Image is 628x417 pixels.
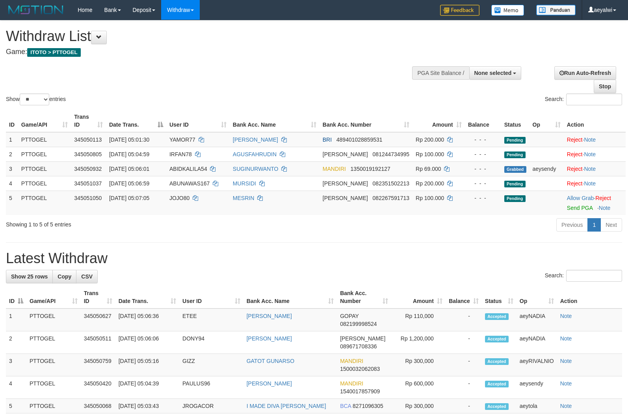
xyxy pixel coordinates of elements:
[504,151,526,158] span: Pending
[501,110,530,132] th: Status
[556,218,588,232] a: Previous
[517,309,557,331] td: aeyNADIA
[233,195,254,201] a: MESRIN
[416,180,444,187] span: Rp 200.000
[564,161,626,176] td: ·
[468,136,498,144] div: - - -
[169,166,207,172] span: ABIDKALILA54
[416,166,441,172] span: Rp 69.000
[247,358,294,364] a: GATOT GUNARSO
[6,376,26,399] td: 4
[468,194,498,202] div: - - -
[567,180,583,187] a: Reject
[74,151,102,157] span: 345050805
[517,376,557,399] td: aeysendy
[446,309,482,331] td: -
[536,5,576,15] img: panduan.png
[391,399,446,413] td: Rp 300,000
[504,195,526,202] span: Pending
[567,166,583,172] a: Reject
[169,195,190,201] span: JOJO80
[6,176,18,191] td: 4
[391,331,446,354] td: Rp 1,200,000
[594,80,616,93] a: Stop
[169,151,192,157] span: IRFAN78
[20,93,49,105] select: Showentries
[564,147,626,161] td: ·
[567,195,594,201] a: Allow Grab
[169,180,210,187] span: ABUNAWAS167
[340,388,380,395] span: Copy 1540017857909 to clipboard
[416,137,444,143] span: Rp 200.000
[115,354,179,376] td: [DATE] 05:05:16
[491,5,524,16] img: Button%20Memo.svg
[26,399,81,413] td: PTTOGEL
[517,286,557,309] th: Op: activate to sort column ascending
[115,376,179,399] td: [DATE] 05:04:39
[567,151,583,157] a: Reject
[465,110,501,132] th: Balance
[446,376,482,399] td: -
[6,251,622,266] h1: Latest Withdraw
[58,273,71,280] span: Copy
[18,176,71,191] td: PTTOGEL
[6,399,26,413] td: 5
[166,110,230,132] th: User ID: activate to sort column ascending
[247,403,326,409] a: I MADE DIVA [PERSON_NAME]
[6,217,256,228] div: Showing 1 to 5 of 5 entries
[233,137,278,143] a: [PERSON_NAME]
[599,205,611,211] a: Note
[584,137,596,143] a: Note
[71,110,106,132] th: Trans ID: activate to sort column ascending
[564,110,626,132] th: Action
[6,110,18,132] th: ID
[340,335,385,342] span: [PERSON_NAME]
[446,286,482,309] th: Balance: activate to sort column ascending
[340,313,359,319] span: GOPAY
[115,286,179,309] th: Date Trans.: activate to sort column ascending
[6,331,26,354] td: 2
[247,313,292,319] a: [PERSON_NAME]
[109,137,149,143] span: [DATE] 05:01:30
[567,205,593,211] a: Send PGA
[567,137,583,143] a: Reject
[337,286,391,309] th: Bank Acc. Number: activate to sort column ascending
[26,286,81,309] th: Game/API: activate to sort column ascending
[18,110,71,132] th: Game/API: activate to sort column ascending
[391,309,446,331] td: Rp 110,000
[468,150,498,158] div: - - -
[106,110,166,132] th: Date Trans.: activate to sort column descending
[566,93,622,105] input: Search:
[18,147,71,161] td: PTTOGEL
[416,195,444,201] span: Rp 100.000
[564,132,626,147] td: ·
[247,335,292,342] a: [PERSON_NAME]
[373,151,409,157] span: Copy 081244734995 to clipboard
[560,380,572,387] a: Note
[353,403,383,409] span: Copy 8271096305 to clipboard
[6,309,26,331] td: 1
[81,399,115,413] td: 345050068
[340,358,363,364] span: MANDIRI
[74,195,102,201] span: 345051050
[373,195,409,201] span: Copy 082267591713 to clipboard
[81,286,115,309] th: Trans ID: activate to sort column ascending
[74,137,102,143] span: 345050113
[323,195,368,201] span: [PERSON_NAME]
[485,313,509,320] span: Accepted
[584,151,596,157] a: Note
[26,331,81,354] td: PTTOGEL
[233,151,277,157] a: AGUSFAHRUDIN
[6,161,18,176] td: 3
[560,403,572,409] a: Note
[469,66,522,80] button: None selected
[115,331,179,354] td: [DATE] 05:06:06
[340,343,377,350] span: Copy 089671708336 to clipboard
[6,132,18,147] td: 1
[179,286,243,309] th: User ID: activate to sort column ascending
[179,331,243,354] td: DONY94
[340,321,377,327] span: Copy 082199998524 to clipboard
[336,137,383,143] span: Copy 489401028859531 to clipboard
[340,380,363,387] span: MANDIRI
[11,273,48,280] span: Show 25 rows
